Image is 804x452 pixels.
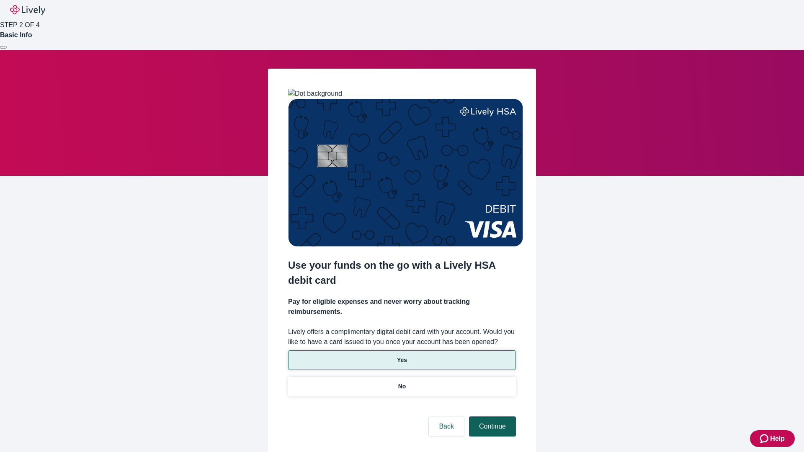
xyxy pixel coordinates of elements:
[288,99,523,247] img: Debit card
[10,5,45,15] img: Lively
[398,382,406,391] p: No
[750,430,795,447] button: Zendesk support iconHelp
[288,297,516,317] h4: Pay for eligible expenses and never worry about tracking reimbursements.
[429,416,464,437] button: Back
[288,89,342,99] img: Dot background
[288,377,516,396] button: No
[469,416,516,437] button: Continue
[760,434,770,444] svg: Zendesk support icon
[770,434,785,444] span: Help
[288,258,516,288] h2: Use your funds on the go with a Lively HSA debit card
[397,356,407,365] p: Yes
[288,350,516,370] button: Yes
[288,327,516,347] label: Lively offers a complimentary digital debit card with your account. Would you like to have a card...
